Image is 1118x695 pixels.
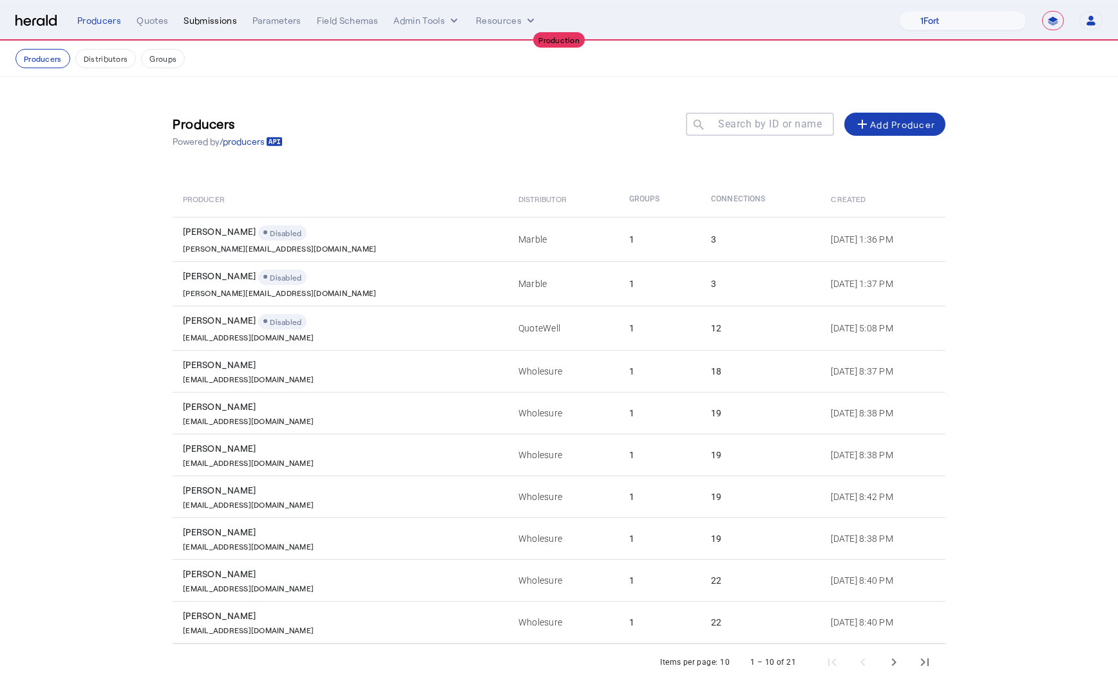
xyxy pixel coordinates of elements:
p: [EMAIL_ADDRESS][DOMAIN_NAME] [183,580,314,593]
th: Groups [619,181,701,217]
div: 19 [711,532,815,545]
div: [PERSON_NAME] [183,484,503,497]
td: Wholesure [508,350,619,392]
div: 22 [711,574,815,587]
td: [DATE] 8:40 PM [820,559,945,601]
p: [PERSON_NAME][EMAIL_ADDRESS][DOMAIN_NAME] [183,285,376,298]
th: Distributor [508,181,619,217]
button: Add Producer [844,113,945,136]
button: Resources dropdown menu [476,14,537,27]
td: Wholesure [508,434,619,476]
button: internal dropdown menu [393,14,460,27]
mat-label: Search by ID or name [718,118,822,130]
div: 19 [711,490,815,503]
div: 3 [711,277,815,290]
td: [DATE] 8:38 PM [820,517,945,559]
div: Quotes [137,14,168,27]
td: Wholesure [508,559,619,601]
td: 1 [619,350,701,392]
p: [EMAIL_ADDRESS][DOMAIN_NAME] [183,497,314,510]
td: [DATE] 8:42 PM [820,476,945,517]
td: 1 [619,217,701,261]
td: 1 [619,601,701,644]
td: Marble [508,261,619,306]
td: 1 [619,434,701,476]
p: [EMAIL_ADDRESS][DOMAIN_NAME] [183,622,314,635]
td: [DATE] 8:38 PM [820,392,945,434]
th: Connections [701,181,820,217]
div: 19 [711,407,815,420]
td: Wholesure [508,517,619,559]
div: Items per page: [660,656,717,669]
div: [PERSON_NAME] [183,400,503,413]
p: [EMAIL_ADDRESS][DOMAIN_NAME] [183,371,314,384]
div: [PERSON_NAME] [183,609,503,622]
td: [DATE] 5:08 PM [820,306,945,350]
p: [EMAIL_ADDRESS][DOMAIN_NAME] [183,455,314,468]
div: Submissions [184,14,237,27]
td: QuoteWell [508,306,619,350]
div: Add Producer [855,116,935,132]
div: 19 [711,449,815,461]
div: [PERSON_NAME] [183,270,503,285]
td: 1 [619,476,701,517]
div: [PERSON_NAME] [183,225,503,241]
mat-icon: add [855,116,870,132]
span: Disabled [270,228,301,237]
td: 1 [619,261,701,306]
div: Field Schemas [317,14,379,27]
td: 1 [619,306,701,350]
button: Producers [15,49,70,68]
mat-icon: search [686,118,708,134]
td: 1 [619,559,701,601]
p: [EMAIL_ADDRESS][DOMAIN_NAME] [183,413,314,426]
div: [PERSON_NAME] [183,314,503,329]
td: [DATE] 1:37 PM [820,261,945,306]
div: [PERSON_NAME] [183,526,503,539]
div: 22 [711,616,815,629]
td: Marble [508,217,619,261]
img: Herald Logo [15,15,57,27]
div: 1 – 10 of 21 [750,656,796,669]
div: 12 [711,322,815,335]
p: [EMAIL_ADDRESS][DOMAIN_NAME] [183,539,314,551]
div: [PERSON_NAME] [183,442,503,455]
p: Powered by [173,135,283,148]
td: Wholesure [508,476,619,517]
th: Producer [173,181,508,217]
span: Disabled [270,273,301,282]
div: [PERSON_NAME] [183,358,503,371]
td: [DATE] 1:36 PM [820,217,945,261]
button: Next page [878,647,909,678]
p: [PERSON_NAME][EMAIL_ADDRESS][DOMAIN_NAME] [183,241,376,254]
div: 10 [720,656,730,669]
p: [EMAIL_ADDRESS][DOMAIN_NAME] [183,329,314,342]
button: Groups [141,49,185,68]
td: [DATE] 8:40 PM [820,601,945,644]
td: Wholesure [508,392,619,434]
td: [DATE] 8:37 PM [820,350,945,392]
a: /producers [220,135,283,148]
td: 1 [619,392,701,434]
th: Created [820,181,945,217]
div: 3 [711,233,815,246]
div: Parameters [252,14,301,27]
div: Production [533,32,585,48]
td: 1 [619,517,701,559]
span: Disabled [270,317,301,326]
button: Last page [909,647,940,678]
div: Producers [77,14,121,27]
div: [PERSON_NAME] [183,568,503,580]
td: Wholesure [508,601,619,644]
td: [DATE] 8:38 PM [820,434,945,476]
h3: Producers [173,115,283,133]
div: 18 [711,365,815,378]
button: Distributors [75,49,137,68]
